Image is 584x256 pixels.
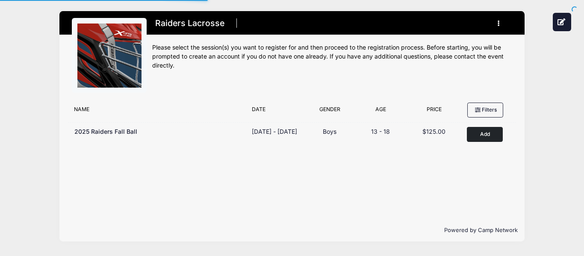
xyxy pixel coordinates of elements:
[248,106,305,118] div: Date
[66,226,518,235] p: Powered by Camp Network
[422,128,445,135] span: $125.00
[152,16,227,31] h1: Raiders Lacrosse
[74,128,137,135] span: 2025 Raiders Fall Ball
[467,103,503,117] button: Filters
[323,128,336,135] span: Boys
[77,24,142,88] img: logo
[152,43,512,70] div: Please select the session(s) you want to register for and then proceed to the registration proces...
[407,106,461,118] div: Price
[354,106,407,118] div: Age
[305,106,354,118] div: Gender
[252,127,297,136] div: [DATE] - [DATE]
[70,106,248,118] div: Name
[371,128,390,135] span: 13 - 18
[467,127,503,142] button: Add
